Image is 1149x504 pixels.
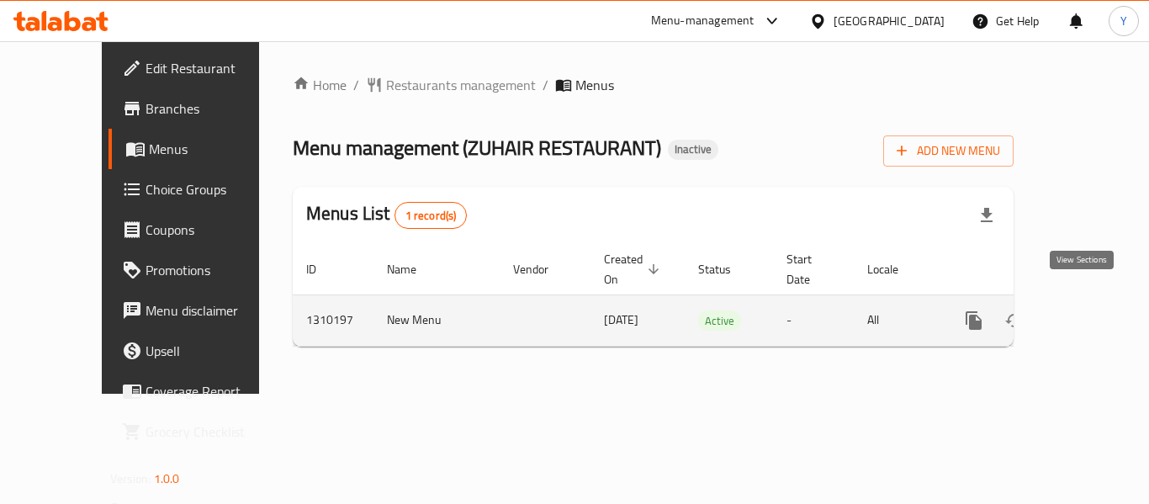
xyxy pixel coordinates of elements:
[109,371,294,411] a: Coverage Report
[109,88,294,129] a: Branches
[109,129,294,169] a: Menus
[109,411,294,452] a: Grocery Checklist
[293,75,1014,95] nav: breadcrumb
[575,75,614,95] span: Menus
[146,260,280,280] span: Promotions
[373,294,500,346] td: New Menu
[146,300,280,321] span: Menu disclaimer
[149,139,280,159] span: Menus
[940,244,1129,295] th: Actions
[394,202,468,229] div: Total records count
[651,11,755,31] div: Menu-management
[1120,12,1127,30] span: Y
[293,244,1129,347] table: enhanced table
[293,129,661,167] span: Menu management ( ZUHAIR RESTAURANT )
[698,259,753,279] span: Status
[698,310,741,331] div: Active
[353,75,359,95] li: /
[293,75,347,95] a: Home
[306,259,338,279] span: ID
[883,135,1014,167] button: Add New Menu
[386,75,536,95] span: Restaurants management
[867,259,920,279] span: Locale
[897,141,1000,162] span: Add New Menu
[668,142,718,157] span: Inactive
[966,195,1007,236] div: Export file
[668,140,718,160] div: Inactive
[109,48,294,88] a: Edit Restaurant
[146,422,280,442] span: Grocery Checklist
[146,220,280,240] span: Coupons
[513,259,570,279] span: Vendor
[773,294,854,346] td: -
[834,12,945,30] div: [GEOGRAPHIC_DATA]
[604,249,665,289] span: Created On
[698,311,741,331] span: Active
[854,294,940,346] td: All
[154,468,180,490] span: 1.0.0
[387,259,438,279] span: Name
[604,309,638,331] span: [DATE]
[109,250,294,290] a: Promotions
[146,179,280,199] span: Choice Groups
[366,75,536,95] a: Restaurants management
[395,208,467,224] span: 1 record(s)
[109,290,294,331] a: Menu disclaimer
[146,98,280,119] span: Branches
[110,468,151,490] span: Version:
[109,169,294,210] a: Choice Groups
[146,58,280,78] span: Edit Restaurant
[543,75,548,95] li: /
[109,210,294,250] a: Coupons
[786,249,834,289] span: Start Date
[293,294,373,346] td: 1310197
[954,300,994,341] button: more
[146,341,280,361] span: Upsell
[146,381,280,401] span: Coverage Report
[109,331,294,371] a: Upsell
[306,201,467,229] h2: Menus List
